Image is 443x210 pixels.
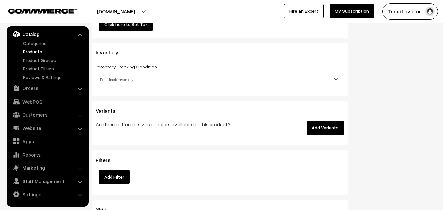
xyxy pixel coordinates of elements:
[21,74,86,81] a: Reviews & Ratings
[96,107,123,114] span: Variants
[96,73,344,86] span: Don't track inventory
[8,175,86,187] a: Staff Management
[96,49,126,56] span: Inventory
[99,170,130,184] button: Add Filter
[99,17,153,31] a: Click here to Set Tax
[96,63,157,70] label: Inventory Tracking Condition
[382,3,438,20] button: Tunai Love for…
[8,28,86,40] a: Catalog
[8,162,86,174] a: Marketing
[425,7,435,16] img: user
[96,121,258,128] p: Are there different sizes or colors available for this product?
[8,149,86,161] a: Reports
[307,121,344,135] button: Add Variants
[8,96,86,107] a: WebPOS
[21,40,86,47] a: Categories
[21,48,86,55] a: Products
[8,82,86,94] a: Orders
[8,122,86,134] a: Website
[8,7,66,14] a: COMMMERCE
[8,9,77,13] img: COMMMERCE
[21,57,86,64] a: Product Groups
[8,188,86,200] a: Settings
[21,65,86,72] a: Product Filters
[8,135,86,147] a: Apps
[8,109,86,121] a: Customers
[96,157,118,163] span: Filters
[96,74,344,85] span: Don't track inventory
[74,3,158,20] button: [DOMAIN_NAME]
[284,4,324,18] a: Hire an Expert
[330,4,374,18] a: My Subscription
